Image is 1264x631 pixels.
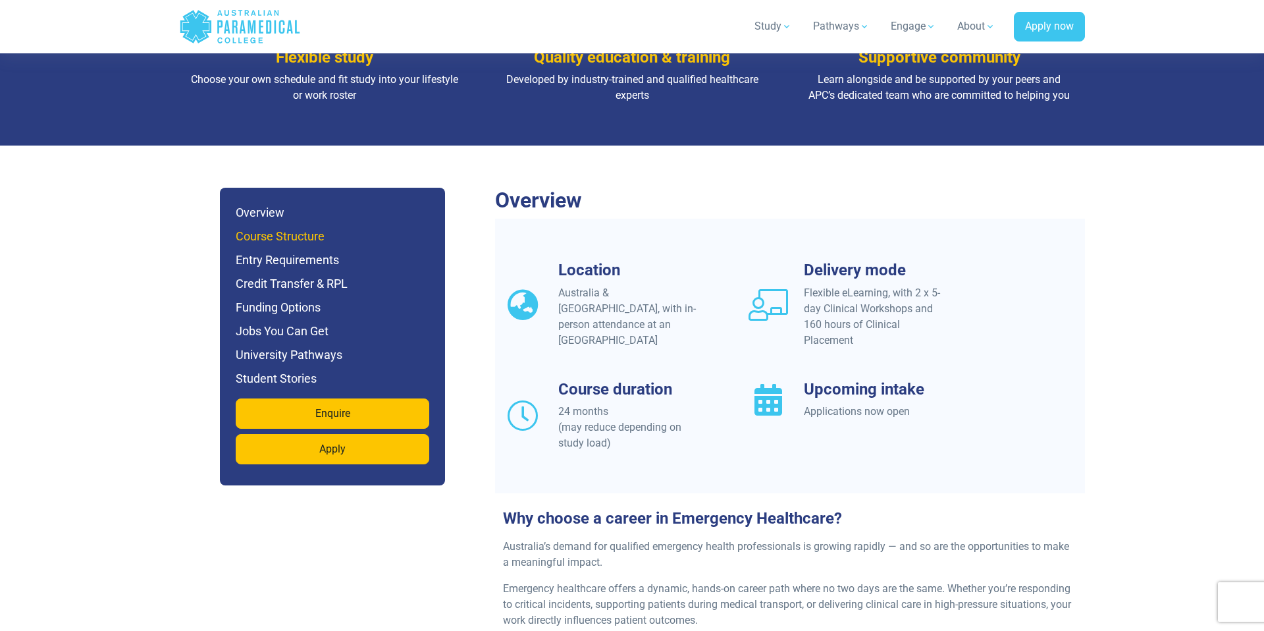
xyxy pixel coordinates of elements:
[236,204,429,222] h6: Overview
[558,285,701,348] div: Australia & [GEOGRAPHIC_DATA], with in-person attendance at an [GEOGRAPHIC_DATA]
[236,322,429,341] h6: Jobs You Can Get
[236,398,429,429] a: Enquire
[805,8,878,45] a: Pathways
[558,380,701,399] h3: Course duration
[804,380,947,399] h3: Upcoming intake
[190,48,460,67] h3: Flexible study
[804,72,1074,103] p: Learn alongside and be supported by your peers and APC’s dedicated team who are committed to help...
[236,227,429,246] h6: Course Structure
[804,261,947,280] h3: Delivery mode
[236,370,429,388] h6: Student Stories
[558,404,701,451] div: 24 months (may reduce depending on study load)
[236,275,429,293] h6: Credit Transfer & RPL
[747,8,800,45] a: Study
[236,251,429,269] h6: Entry Requirements
[804,48,1074,67] h3: Supportive community
[236,298,429,317] h6: Funding Options
[503,539,1077,570] p: Australia’s demand for qualified emergency health professionals is growing rapidly — and so are t...
[949,8,1003,45] a: About
[503,581,1077,628] p: Emergency healthcare offers a dynamic, hands-on career path where no two days are the same. Wheth...
[883,8,944,45] a: Engage
[497,72,768,103] p: Developed by industry-trained and qualified healthcare experts
[804,404,947,420] div: Applications now open
[1014,12,1085,42] a: Apply now
[236,434,429,464] a: Apply
[497,48,768,67] h3: Quality education & training
[495,188,1085,213] h2: Overview
[804,285,947,348] div: Flexible eLearning, with 2 x 5-day Clinical Workshops and 160 hours of Clinical Placement
[495,509,1085,528] h3: Why choose a career in Emergency Healthcare?
[190,72,460,103] p: Choose your own schedule and fit study into your lifestyle or work roster
[179,5,301,48] a: Australian Paramedical College
[236,346,429,364] h6: University Pathways
[558,261,701,280] h3: Location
